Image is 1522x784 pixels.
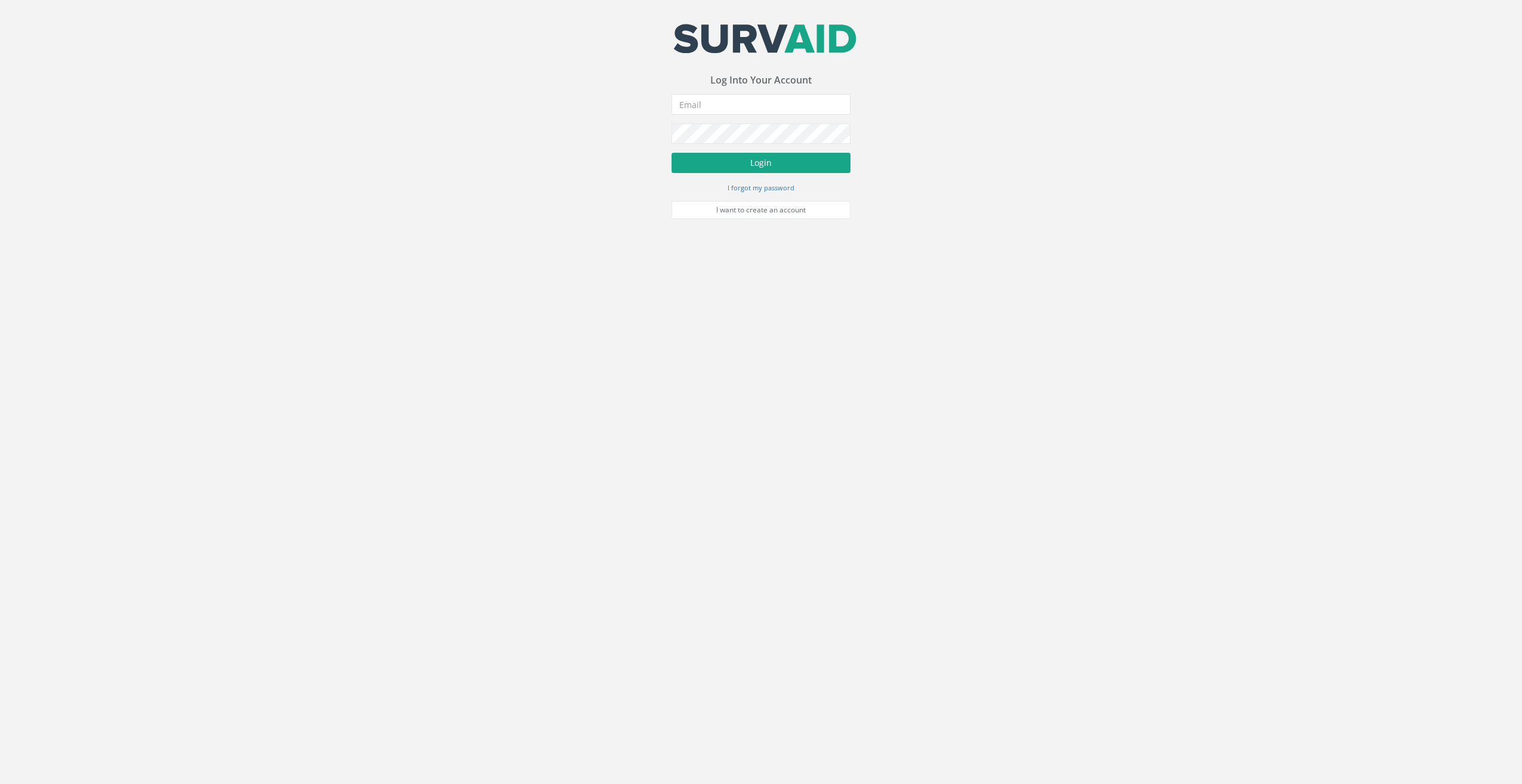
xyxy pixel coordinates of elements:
button: Login [672,153,850,173]
input: Email [672,94,850,115]
a: I want to create an account [672,201,850,219]
a: I forgot my password [728,182,794,193]
small: I forgot my password [728,183,794,192]
h3: Log Into Your Account [672,75,850,86]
